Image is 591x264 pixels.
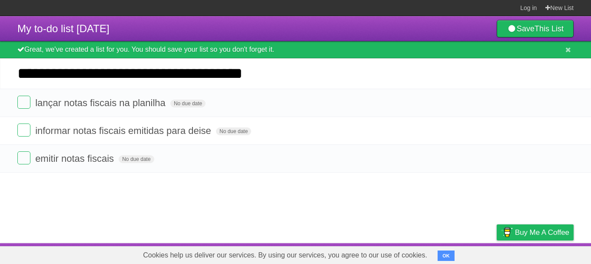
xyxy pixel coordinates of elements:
[497,224,574,241] a: Buy me a coffee
[170,100,206,107] span: No due date
[438,251,455,261] button: OK
[535,24,564,33] b: This List
[519,245,574,262] a: Suggest a feature
[410,245,445,262] a: Developers
[35,97,168,108] span: lançar notas fiscais na planilha
[119,155,154,163] span: No due date
[35,153,116,164] span: emitir notas fiscais
[456,245,475,262] a: Terms
[501,225,513,240] img: Buy me a coffee
[17,23,110,34] span: My to-do list [DATE]
[497,20,574,37] a: SaveThis List
[35,125,213,136] span: informar notas fiscais emitidas para deise
[134,247,436,264] span: Cookies help us deliver our services. By using our services, you agree to our use of cookies.
[17,124,30,137] label: Done
[17,96,30,109] label: Done
[17,151,30,164] label: Done
[381,245,399,262] a: About
[515,225,569,240] span: Buy me a coffee
[485,245,508,262] a: Privacy
[216,127,251,135] span: No due date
